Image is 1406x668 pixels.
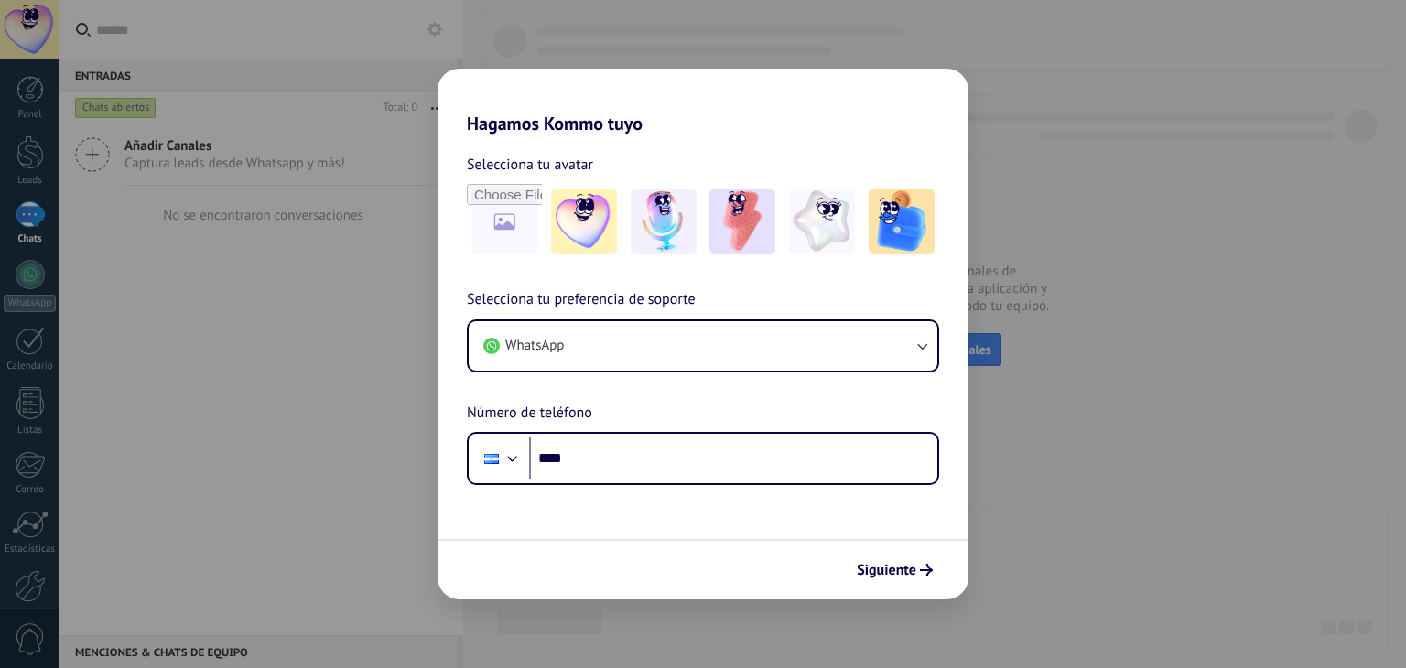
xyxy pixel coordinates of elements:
[467,153,593,177] span: Selecciona tu avatar
[467,288,696,312] span: Selecciona tu preferencia de soporte
[551,189,617,254] img: -1.jpeg
[631,189,697,254] img: -2.jpeg
[467,402,592,426] span: Número de teléfono
[709,189,775,254] img: -3.jpeg
[438,69,968,135] h2: Hagamos Kommo tuyo
[474,439,509,478] div: Nicaragua: + 505
[857,564,916,576] span: Siguiente
[849,555,941,586] button: Siguiente
[789,189,855,254] img: -4.jpeg
[505,337,564,355] span: WhatsApp
[869,189,935,254] img: -5.jpeg
[469,321,937,371] button: WhatsApp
